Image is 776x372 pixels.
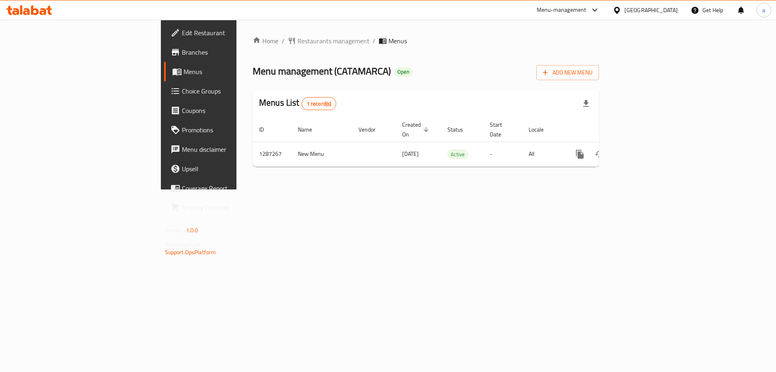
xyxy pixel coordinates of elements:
[537,5,586,15] div: Menu-management
[182,125,284,135] span: Promotions
[164,179,291,198] a: Coverage Report
[164,140,291,159] a: Menu disclaimer
[182,86,284,96] span: Choice Groups
[394,67,413,77] div: Open
[182,164,284,174] span: Upsell
[291,142,352,166] td: New Menu
[164,120,291,140] a: Promotions
[253,117,654,167] table: enhanced table
[564,117,654,142] th: Actions
[373,36,375,46] li: /
[253,36,599,46] nav: breadcrumb
[164,198,291,217] a: Grocery Checklist
[358,125,386,134] span: Vendor
[624,6,678,15] div: [GEOGRAPHIC_DATA]
[394,68,413,75] span: Open
[165,247,216,257] a: Support.OpsPlatform
[447,125,474,134] span: Status
[164,159,291,179] a: Upsell
[402,120,431,139] span: Created On
[483,142,522,166] td: -
[288,36,369,46] a: Restaurants management
[182,28,284,38] span: Edit Restaurant
[182,47,284,57] span: Branches
[253,62,391,80] span: Menu management ( CATAMARCA )
[522,142,564,166] td: All
[259,125,274,134] span: ID
[164,23,291,43] a: Edit Restaurant
[165,225,185,236] span: Version:
[182,145,284,154] span: Menu disclaimer
[576,94,596,113] div: Export file
[182,183,284,193] span: Coverage Report
[297,36,369,46] span: Restaurants management
[182,106,284,115] span: Coupons
[536,65,599,80] button: Add New Menu
[590,145,609,164] button: Change Status
[402,149,419,159] span: [DATE]
[570,145,590,164] button: more
[164,101,291,120] a: Coupons
[529,125,554,134] span: Locale
[164,62,291,81] a: Menus
[302,97,337,110] div: Total records count
[164,43,291,62] a: Branches
[447,150,468,159] span: Active
[490,120,512,139] span: Start Date
[388,36,407,46] span: Menus
[302,100,336,108] span: 1 record(s)
[298,125,323,134] span: Name
[182,203,284,213] span: Grocery Checklist
[183,67,284,77] span: Menus
[447,149,468,159] div: Active
[762,6,765,15] span: a
[186,225,198,236] span: 1.0.0
[259,97,336,110] h2: Menus List
[543,68,593,78] span: Add New Menu
[165,239,202,249] span: Get support on:
[164,81,291,101] a: Choice Groups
